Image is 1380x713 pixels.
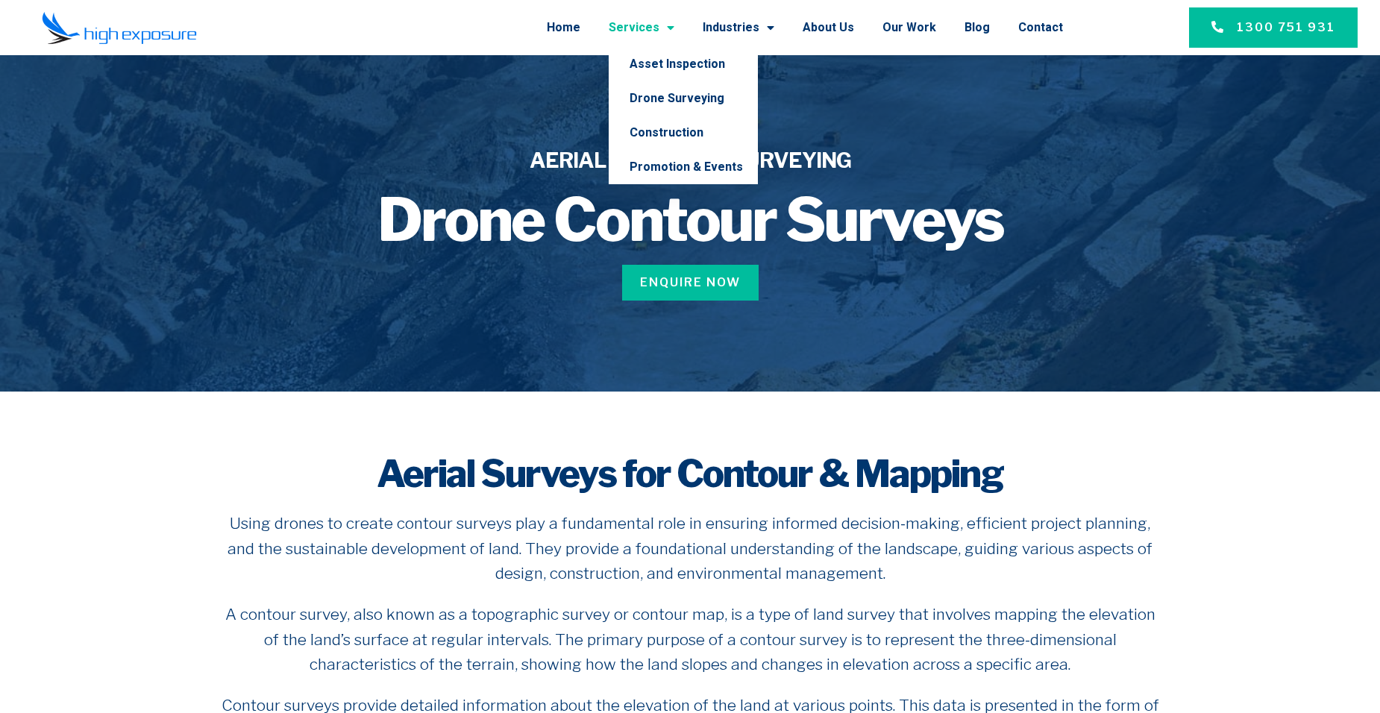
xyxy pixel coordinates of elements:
ul: Services [609,47,758,184]
nav: Menu [236,8,1064,47]
a: Blog [965,8,990,47]
a: Contact [1018,8,1063,47]
p: A contour survey, also known as a topographic survey or contour map, is a type of land survey tha... [220,602,1160,677]
a: 1300 751 931 [1189,7,1358,48]
a: Services [609,8,674,47]
h1: Drone Contour Surveys [244,190,1136,250]
span: 1300 751 931 [1237,19,1335,37]
a: About Us [803,8,854,47]
span: Enquire Now [640,274,741,292]
p: Using drones to create contour surveys play a fundamental role in ensuring informed decision-maki... [220,511,1160,586]
img: Final-Logo copy [42,11,197,45]
a: Drone Surveying [609,81,758,116]
a: Construction [609,116,758,150]
h4: AERIAL MAPPING & SURVEYING [244,146,1136,175]
h2: Aerial Surveys for Contour & Mapping [220,451,1160,496]
a: Enquire Now [622,265,759,301]
a: Industries [703,8,774,47]
a: Home [547,8,580,47]
a: Promotion & Events [609,150,758,184]
a: Asset Inspection [609,47,758,81]
a: Our Work [882,8,936,47]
